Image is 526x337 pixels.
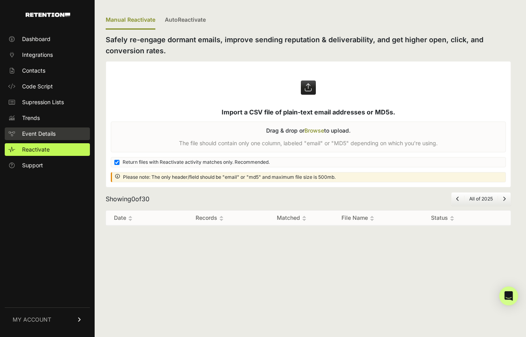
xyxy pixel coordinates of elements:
[5,33,90,45] a: Dashboard
[5,64,90,77] a: Contacts
[22,146,50,154] span: Reactivate
[5,159,90,172] a: Support
[106,11,155,30] div: Manual Reactivate
[22,130,56,138] span: Event Details
[5,143,90,156] a: Reactivate
[22,82,53,90] span: Code Script
[106,211,169,225] th: Date
[22,161,43,169] span: Support
[370,215,374,221] img: no_sort-eaf950dc5ab64cae54d48a5578032e96f70b2ecb7d747501f34c8f2db400fb66.gif
[334,211,423,225] th: File Name
[464,196,498,202] li: All of 2025
[106,34,511,56] h2: Safely re-engage dormant emails, improve sending reputation & deliverability, and get higher open...
[22,67,45,75] span: Contacts
[302,215,306,221] img: no_sort-eaf950dc5ab64cae54d48a5578032e96f70b2ecb7d747501f34c8f2db400fb66.gif
[142,195,149,203] span: 30
[450,215,454,221] img: no_sort-eaf950dc5ab64cae54d48a5578032e96f70b2ecb7d747501f34c8f2db400fb66.gif
[5,80,90,93] a: Code Script
[5,307,90,331] a: MY ACCOUNT
[26,13,70,17] img: Retention.com
[22,114,40,122] span: Trends
[13,316,51,324] span: MY ACCOUNT
[5,96,90,109] a: Supression Lists
[499,286,518,305] div: Open Intercom Messenger
[106,194,149,204] div: Showing of
[5,127,90,140] a: Event Details
[165,11,206,30] a: AutoReactivate
[451,192,511,206] nav: Page navigation
[503,196,506,202] a: Next
[169,211,250,225] th: Records
[22,98,64,106] span: Supression Lists
[5,112,90,124] a: Trends
[128,215,132,221] img: no_sort-eaf950dc5ab64cae54d48a5578032e96f70b2ecb7d747501f34c8f2db400fb66.gif
[5,49,90,61] a: Integrations
[114,160,119,165] input: Return files with Reactivate activity matches only. Recommended.
[123,159,270,165] span: Return files with Reactivate activity matches only. Recommended.
[219,215,224,221] img: no_sort-eaf950dc5ab64cae54d48a5578032e96f70b2ecb7d747501f34c8f2db400fb66.gif
[250,211,334,225] th: Matched
[22,35,50,43] span: Dashboard
[22,51,53,59] span: Integrations
[131,195,135,203] span: 0
[456,196,459,202] a: Previous
[423,211,495,225] th: Status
